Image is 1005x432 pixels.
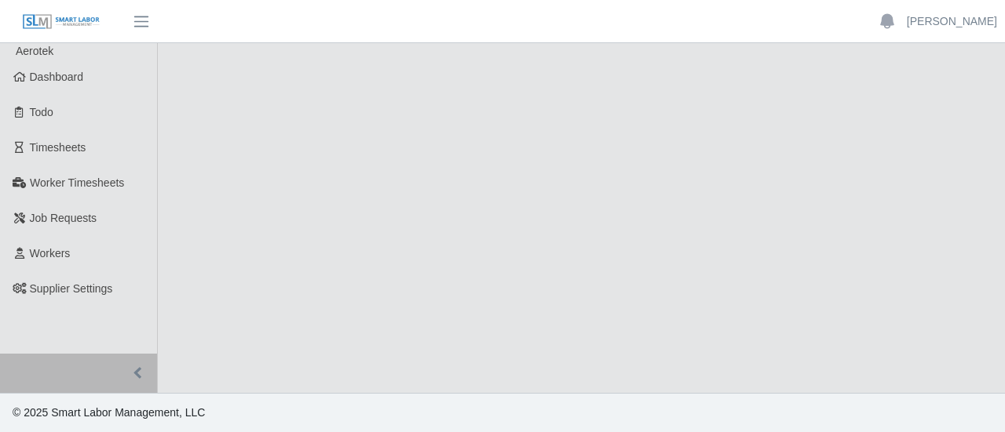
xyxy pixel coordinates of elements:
a: [PERSON_NAME] [907,13,997,30]
span: Todo [30,106,53,118]
span: Supplier Settings [30,282,113,295]
span: Aerotek [16,45,53,57]
span: Worker Timesheets [30,176,124,189]
span: Job Requests [30,212,97,224]
span: Timesheets [30,141,86,154]
span: Dashboard [30,71,84,83]
span: © 2025 Smart Labor Management, LLC [13,406,205,419]
span: Workers [30,247,71,260]
img: SLM Logo [22,13,100,31]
